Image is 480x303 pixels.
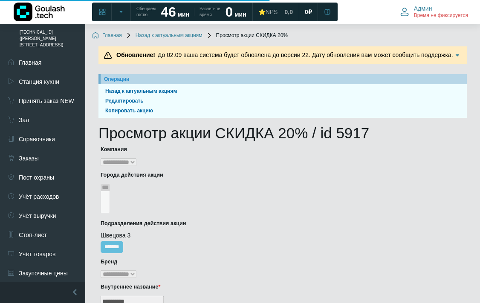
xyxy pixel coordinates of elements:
img: Логотип компании Goulash.tech [14,3,65,21]
a: ⭐NPS 0,0 [253,4,298,20]
div: Операции [104,75,463,83]
span: 0 [305,8,308,16]
h1: Просмотр акции СКИДКА 20% / id 5917 [98,124,467,142]
label: Бренд [101,258,460,266]
a: Редактировать [102,97,463,105]
span: Обещаем гостю [136,6,156,18]
b: Обновление! [116,51,155,58]
span: мин [178,11,189,18]
span: 0,0 [284,8,292,16]
img: Подробнее [453,51,462,60]
a: Главная [92,32,122,39]
span: Админ [414,5,432,12]
span: Швецова 3 [101,232,130,239]
strong: 0 [226,4,233,20]
strong: 46 [161,4,176,20]
span: ₽ [308,8,312,16]
a: Обещаем гостю 46 мин Расчетное время 0 мин [131,4,252,20]
a: Назад к актуальным акциям [125,32,202,39]
span: Просмотр акции СКИДКА 20% [206,32,288,39]
a: Назад к актуальным акциям [102,87,463,95]
label: Подразделения действия акции [101,220,460,228]
label: Города действия акции [101,171,460,179]
span: мин [234,11,246,18]
a: 0 ₽ [300,4,317,20]
span: Время не фиксируется [414,12,468,19]
span: Расчетное время [200,6,220,18]
div: ⭐ [258,8,278,16]
label: Внутреннее название [101,283,460,291]
span: До 02.09 ваша система будет обновлена до версии 22. Дату обновления вам может сообщить поддержка.... [114,51,453,67]
img: Предупреждение [104,51,112,60]
label: Компания [101,146,460,154]
a: Копировать акцию [102,107,463,115]
span: NPS [266,9,278,15]
button: Админ Время не фиксируется [395,3,473,21]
